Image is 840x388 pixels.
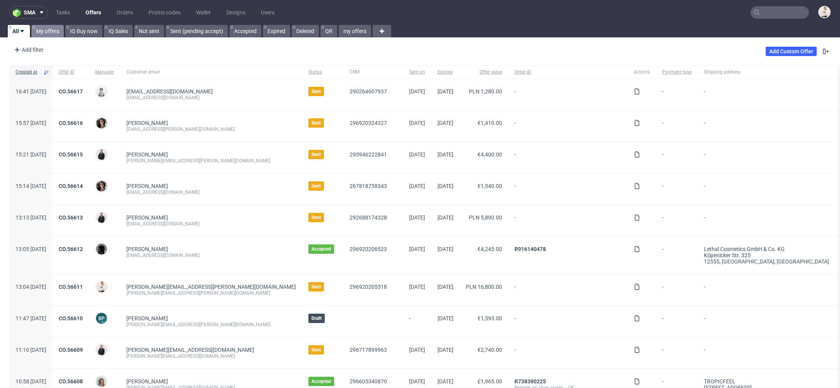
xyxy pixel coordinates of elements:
img: logo [13,8,24,17]
span: Sent [311,214,321,221]
img: Dudek Mariola [96,86,107,97]
span: [DATE] [409,120,425,126]
a: QR [320,25,337,37]
img: Dawid Urbanowicz [96,244,107,255]
span: 13:13 [DATE] [16,214,46,221]
span: €1,593.00 [478,315,502,321]
span: [PERSON_NAME][EMAIL_ADDRESS][DOMAIN_NAME] [126,347,254,353]
a: CO.56611 [59,284,83,290]
div: Lethal Cosmetics GmbH & Co. KG [704,246,829,252]
div: [PERSON_NAME][EMAIL_ADDRESS][PERSON_NAME][DOMAIN_NAME] [126,158,296,164]
span: Offer ID [59,69,83,75]
a: 295946222841 [350,151,387,158]
span: Accepted [311,378,331,384]
figcaption: BP [96,313,107,324]
span: Sent [311,151,321,158]
div: [PERSON_NAME][EMAIL_ADDRESS][PERSON_NAME][DOMAIN_NAME] [126,321,296,328]
a: Promo codes [144,6,185,19]
span: - [704,88,829,101]
a: Expired [263,25,290,37]
a: All [8,25,30,37]
span: - [514,120,621,132]
span: £1,965.00 [478,378,502,384]
a: CO.56609 [59,347,83,353]
span: - [514,347,621,359]
span: [DATE] [409,88,425,95]
span: Order ID [514,69,621,75]
span: Actions [634,69,650,75]
span: PLN 1,280.00 [469,88,502,95]
img: Adrian Margula [96,344,107,355]
a: 296605340870 [350,378,387,384]
span: - [514,315,621,328]
a: Not sent [134,25,164,37]
span: [DATE] [437,284,453,290]
span: 11:47 [DATE] [16,315,46,321]
div: [PERSON_NAME][EMAIL_ADDRESS][DOMAIN_NAME] [126,353,296,359]
span: 16:41 [DATE] [16,88,46,95]
span: Draft [311,315,322,321]
span: Sent [311,183,321,189]
span: - [704,347,829,359]
span: 15:57 [DATE] [16,120,46,126]
span: €1,540.00 [478,183,502,189]
span: [DATE] [437,151,453,158]
span: [DATE] [409,214,425,221]
div: [EMAIL_ADDRESS][PERSON_NAME][DOMAIN_NAME] [126,126,296,132]
span: 15:14 [DATE] [16,183,46,189]
a: R738390225 [514,378,546,384]
span: Sent [311,88,321,95]
span: - [662,88,691,101]
span: - [409,315,425,328]
a: 296920206523 [350,246,387,252]
span: 13:05 [DATE] [16,246,46,252]
span: [DATE] [437,246,453,252]
span: [EMAIL_ADDRESS][DOMAIN_NAME] [126,88,213,95]
span: €2,740.00 [478,347,502,353]
div: [PERSON_NAME][EMAIL_ADDRESS][PERSON_NAME][DOMAIN_NAME] [126,290,296,296]
span: - [662,183,691,195]
span: PLN 5,890.00 [469,214,502,221]
a: CO.56610 [59,315,83,321]
span: 13:04 [DATE] [16,284,46,290]
span: 15:21 [DATE] [16,151,46,158]
img: Adrian Margula [96,149,107,160]
a: Wallet [191,6,215,19]
a: IQ Sales [104,25,133,37]
a: 290264607937 [350,88,387,95]
a: [PERSON_NAME] [126,183,168,189]
span: PLN 16,800.00 [466,284,502,290]
div: Köpenicker Str. 325 [704,252,829,258]
img: Monika Poźniak [96,376,107,387]
span: Customer email [126,69,296,75]
span: [DATE] [409,378,425,384]
span: Offer value [466,69,502,75]
span: Expires [437,69,453,75]
a: My offers [31,25,64,37]
span: - [704,284,829,296]
a: Designs [222,6,250,19]
span: Sent [311,120,321,126]
img: Moreno Martinez Cristina [96,118,107,128]
a: Offers [81,6,106,19]
span: €4,245.00 [478,246,502,252]
a: CO.56612 [59,246,83,252]
span: [DATE] [409,347,425,353]
a: 296717899963 [350,347,387,353]
div: [EMAIL_ADDRESS][DOMAIN_NAME] [126,189,296,195]
a: Sent (pending accept) [166,25,228,37]
button: sma [9,6,48,19]
a: 267818758343 [350,183,387,189]
span: - [662,347,691,359]
span: [DATE] [437,347,453,353]
div: TROPICFEEL [704,378,829,384]
span: - [514,183,621,195]
span: Accepted [311,246,331,252]
span: CRM [350,69,397,75]
span: - [704,214,829,227]
span: - [704,315,829,328]
span: Sent on [409,69,425,75]
span: Status [308,69,337,75]
a: IQ Buy now [65,25,102,37]
span: sma [24,10,35,15]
